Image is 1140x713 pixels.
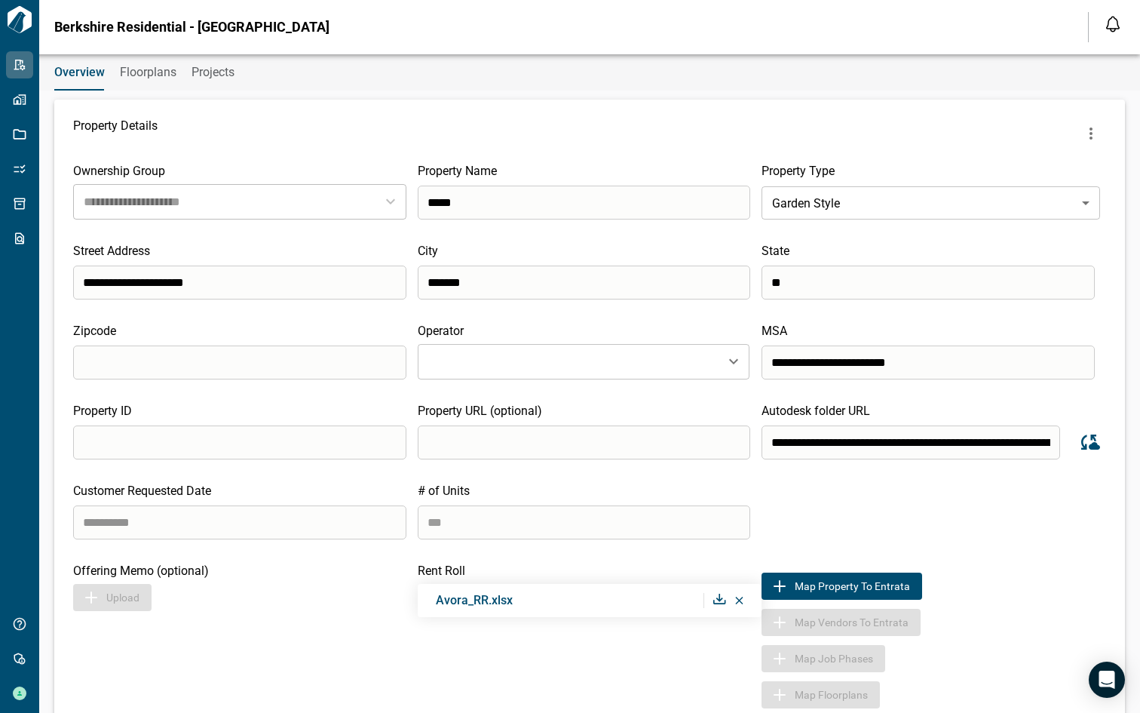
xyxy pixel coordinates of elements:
button: Open [723,351,744,372]
span: Property Name [418,164,497,178]
input: search [762,426,1060,459]
input: search [73,346,406,380]
span: Avora_RR.xlsx [436,593,513,607]
span: Offering Memo (optional) [73,564,209,578]
input: search [73,266,406,300]
div: Garden Style [762,182,1100,224]
input: search [418,186,751,220]
input: search [73,426,406,459]
div: Open Intercom Messenger [1089,662,1125,698]
div: base tabs [39,54,1140,91]
span: Berkshire Residential - [GEOGRAPHIC_DATA] [54,20,329,35]
span: Property ID [73,404,132,418]
span: Property Details [73,118,158,149]
input: search [762,266,1095,300]
input: search [418,266,751,300]
span: Property URL (optional) [418,404,542,418]
span: Property Type [762,164,835,178]
span: Floorplans [120,65,176,80]
span: State [762,244,789,258]
span: # of Units [418,484,470,498]
span: Operator [418,324,464,338]
button: Map to EntrataMap Property to Entrata [762,573,922,600]
input: search [762,346,1095,380]
span: City [418,244,438,258]
span: Zipcode [73,324,116,338]
span: MSA [762,324,787,338]
span: Ownership Group [73,164,165,178]
span: Customer Requested Date [73,484,211,498]
input: search [418,426,751,459]
input: search [73,506,406,539]
span: Autodesk folder URL [762,404,870,418]
span: Rent Roll [418,564,465,578]
img: Map to Entrata [771,577,789,595]
button: Sync data from Autodesk [1071,425,1106,459]
span: Overview [54,65,105,80]
span: Street Address [73,244,150,258]
span: Projects [192,65,234,80]
button: more [1076,118,1106,149]
button: Open notification feed [1101,12,1125,36]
